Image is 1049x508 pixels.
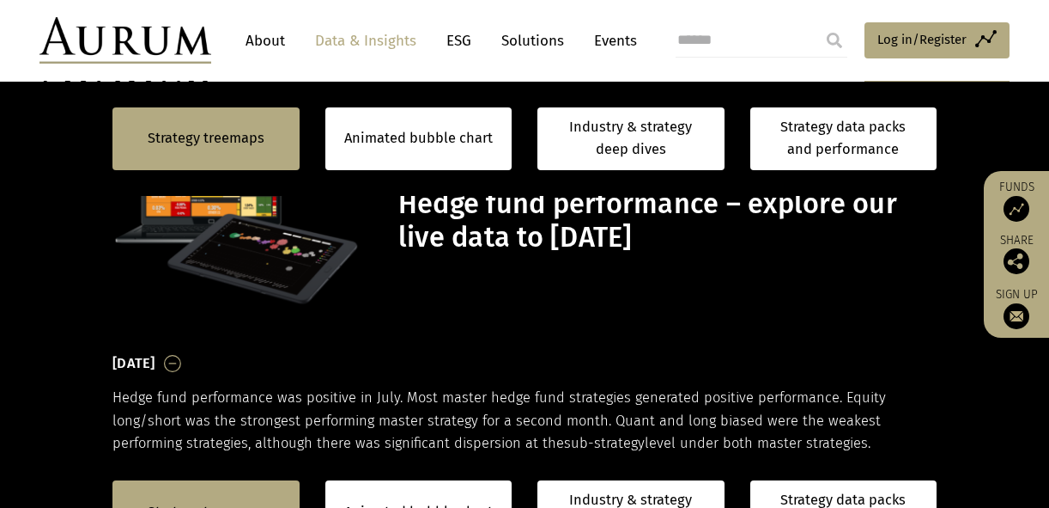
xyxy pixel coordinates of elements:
[148,127,264,150] a: Strategy treemaps
[537,107,725,170] a: Industry & strategy deep dives
[39,17,211,64] img: Aurum
[1004,248,1029,274] img: Share this post
[992,287,1040,329] a: Sign up
[992,180,1040,222] a: Funds
[564,435,645,451] span: sub-strategy
[112,351,155,376] h3: [DATE]
[237,25,294,57] a: About
[864,22,1010,58] a: Log in/Register
[306,25,425,57] a: Data & Insights
[877,29,967,50] span: Log in/Register
[1004,303,1029,329] img: Sign up to our newsletter
[750,107,937,170] a: Strategy data packs and performance
[493,25,573,57] a: Solutions
[992,235,1040,274] div: Share
[398,187,932,254] h1: Hedge fund performance – explore our live data to [DATE]
[112,387,937,455] p: Hedge fund performance was positive in July. Most master hedge fund strategies generated positive...
[438,25,480,57] a: ESG
[1004,196,1029,222] img: Access Funds
[817,23,852,58] input: Submit
[585,25,637,57] a: Events
[344,127,493,150] a: Animated bubble chart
